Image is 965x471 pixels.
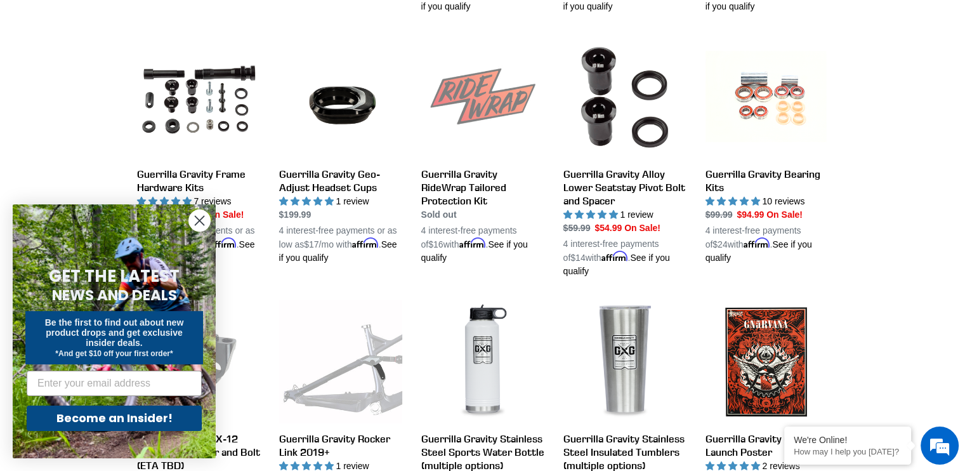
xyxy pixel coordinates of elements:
span: NEWS AND DEALS [52,285,177,305]
div: We're Online! [794,435,902,445]
span: *And get $10 off your first order* [55,349,173,358]
span: GET THE LATEST [49,265,180,288]
p: How may I help you today? [794,447,902,456]
button: Close dialog [188,209,211,232]
span: Be the first to find out about new product drops and get exclusive insider deals. [45,317,184,348]
button: Become an Insider! [27,406,202,431]
input: Enter your email address [27,371,202,396]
